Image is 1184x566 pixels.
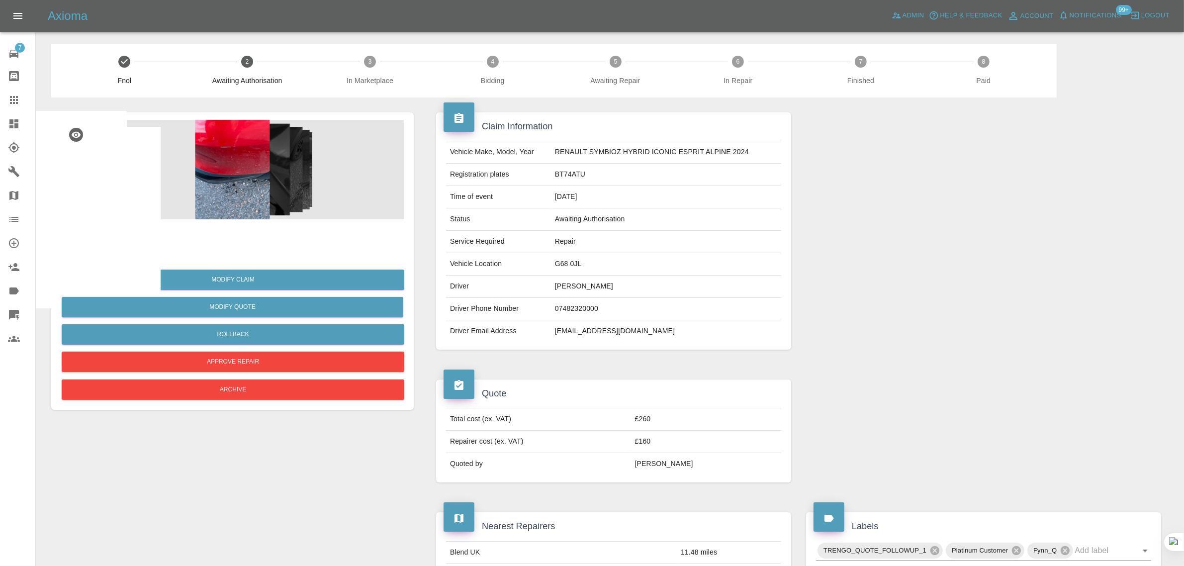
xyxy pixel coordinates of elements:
td: £160 [631,431,781,453]
span: Awaiting Authorisation [190,76,305,86]
button: Approve Repair [62,352,404,372]
span: Fnol [67,76,182,86]
span: Account [1020,10,1054,22]
a: Modify Claim [62,270,404,290]
span: Logout [1141,10,1170,21]
td: BT74ATU [551,164,781,186]
td: Driver Phone Number [446,298,551,320]
button: Notifications [1056,8,1124,23]
span: Finished [804,76,918,86]
text: 5 [614,58,617,65]
span: Platinum Customer [946,545,1014,556]
span: Paid [926,76,1041,86]
a: Account [1005,8,1056,24]
td: Quoted by [446,453,631,475]
td: Blend UK [446,541,677,564]
h4: Claim Information [444,120,784,133]
div: TRENGO_QUOTE_FOLLOWUP_1 [818,543,943,559]
td: Repairer cost (ex. VAT) [446,431,631,453]
td: Driver Email Address [446,320,551,342]
button: Rollback [62,324,404,345]
td: [EMAIL_ADDRESS][DOMAIN_NAME] [551,320,781,342]
text: 3 [368,58,372,65]
button: Logout [1128,8,1172,23]
button: Modify Quote [62,297,403,317]
a: Admin [889,8,927,23]
td: Registration plates [446,164,551,186]
td: [PERSON_NAME] [631,453,781,475]
td: [DATE] [551,186,781,208]
text: 2 [246,58,249,65]
td: Awaiting Authorisation [551,208,781,231]
td: Time of event [446,186,551,208]
td: Driver [446,276,551,298]
td: Service Required [446,231,551,253]
img: qt_1SCZKZA4aDea5wMjyqy5qLdW [65,223,97,255]
h4: Labels [814,520,1154,533]
text: 7 [859,58,863,65]
span: Notifications [1070,10,1121,21]
td: 07482320000 [551,298,781,320]
td: RENAULT SYMBIOZ HYBRID ICONIC ESPRIT ALPINE 2024 [551,141,781,164]
input: Add label [1075,543,1123,558]
td: Total cost (ex. VAT) [446,408,631,431]
span: Help & Feedback [940,10,1002,21]
button: Open [1138,544,1152,558]
div: Platinum Customer [946,543,1024,559]
h4: Nearest Repairers [444,520,784,533]
span: In Marketplace [313,76,428,86]
h5: Axioma [48,8,88,24]
td: [PERSON_NAME] [551,276,781,298]
td: Vehicle Make, Model, Year [446,141,551,164]
td: G68 0JL [551,253,781,276]
div: Fynn_Q [1027,543,1073,559]
span: Fynn_Q [1027,545,1063,556]
text: 6 [736,58,740,65]
span: Awaiting Repair [558,76,673,86]
td: 11.48 miles [677,541,781,564]
td: Status [446,208,551,231]
span: 7 [15,43,25,53]
span: In Repair [681,76,796,86]
span: Admin [903,10,924,21]
span: TRENGO_QUOTE_FOLLOWUP_1 [818,545,932,556]
button: Archive [62,379,404,400]
span: Bidding [435,76,550,86]
h4: Quote [444,387,784,400]
text: 8 [982,58,986,65]
button: Help & Feedback [926,8,1004,23]
button: Open drawer [6,4,30,28]
td: Vehicle Location [446,253,551,276]
td: Repair [551,231,781,253]
text: 4 [491,58,494,65]
span: 99+ [1116,5,1132,15]
td: £260 [631,408,781,431]
img: 908f8343-a6a8-4056-9aaf-eac36dedf899 [61,120,404,219]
